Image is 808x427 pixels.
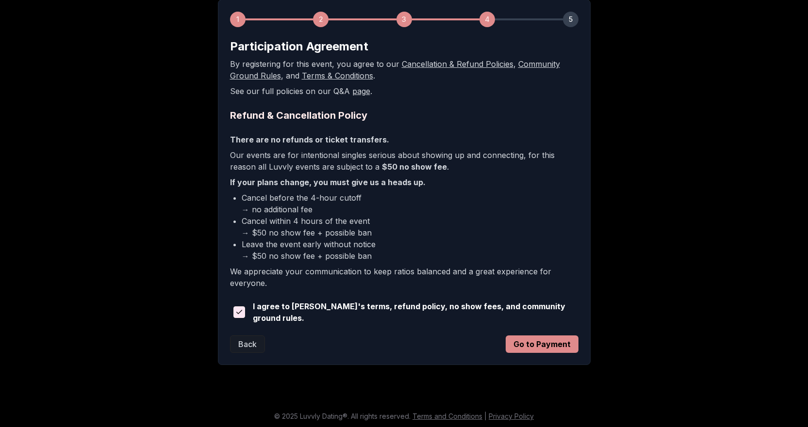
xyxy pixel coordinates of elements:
[313,12,329,27] div: 2
[230,58,578,81] p: By registering for this event, you agree to our , , and .
[230,149,578,173] p: Our events are for intentional singles serious about showing up and connecting, for this reason a...
[230,134,578,145] p: There are no refunds or ticket transfers.
[563,12,578,27] div: 5
[242,192,578,215] li: Cancel before the 4-hour cutoff → no additional fee
[352,86,370,96] a: page
[230,109,578,122] h2: Refund & Cancellation Policy
[479,12,495,27] div: 4
[382,162,447,172] b: $50 no show fee
[506,335,578,353] button: Go to Payment
[230,176,578,188] p: If your plans change, you must give us a heads up.
[402,59,513,69] a: Cancellation & Refund Policies
[242,238,578,262] li: Leave the event early without notice → $50 no show fee + possible ban
[230,39,578,54] h2: Participation Agreement
[242,215,578,238] li: Cancel within 4 hours of the event → $50 no show fee + possible ban
[302,71,373,80] a: Terms & Conditions
[253,300,578,324] span: I agree to [PERSON_NAME]'s terms, refund policy, no show fees, and community ground rules.
[230,12,246,27] div: 1
[396,12,412,27] div: 3
[230,335,265,353] button: Back
[484,412,487,420] span: |
[230,85,578,97] p: See our full policies on our Q&A .
[230,266,578,289] p: We appreciate your communication to keep ratios balanced and a great experience for everyone.
[412,412,482,420] a: Terms and Conditions
[489,412,534,420] a: Privacy Policy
